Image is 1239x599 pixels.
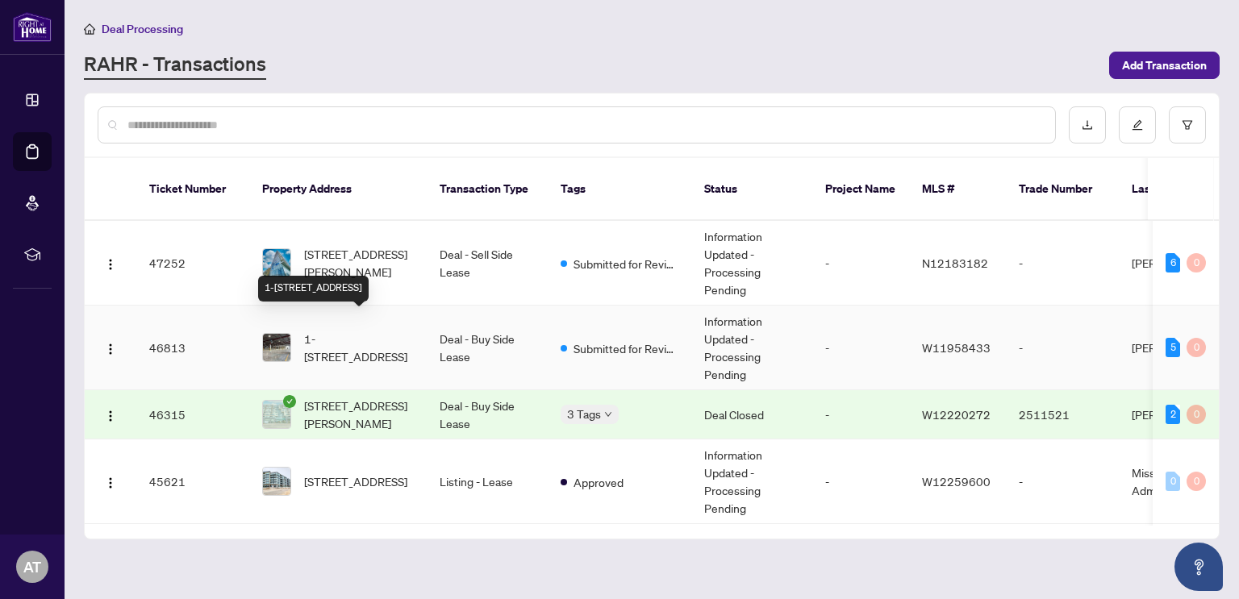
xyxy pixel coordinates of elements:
[1006,306,1119,390] td: -
[104,410,117,422] img: Logo
[1109,52,1220,79] button: Add Transaction
[1119,106,1156,144] button: edit
[304,472,407,490] span: [STREET_ADDRESS]
[691,158,812,221] th: Status
[1122,52,1207,78] span: Add Transaction
[304,397,414,432] span: [STREET_ADDRESS][PERSON_NAME]
[136,439,249,524] td: 45621
[922,474,991,489] span: W12259600
[1182,119,1193,131] span: filter
[1166,253,1180,272] div: 6
[691,390,812,439] td: Deal Closed
[98,335,123,360] button: Logo
[691,306,812,390] td: Information Updated - Processing Pending
[104,476,117,489] img: Logo
[98,468,123,494] button: Logo
[812,390,909,439] td: -
[427,306,548,390] td: Deal - Buy Side Lease
[304,330,414,365] span: 1-[STREET_ADDRESS]
[691,439,812,524] td: Information Updated - Processing Pending
[1006,439,1119,524] td: -
[1187,338,1206,357] div: 0
[263,249,290,277] img: thumbnail-img
[136,306,249,390] td: 46813
[98,250,123,276] button: Logo
[548,158,691,221] th: Tags
[1006,158,1119,221] th: Trade Number
[922,407,991,422] span: W12220272
[13,12,52,42] img: logo
[136,390,249,439] td: 46315
[567,405,601,423] span: 3 Tags
[427,439,548,524] td: Listing - Lease
[258,276,369,302] div: 1-[STREET_ADDRESS]
[283,395,296,408] span: check-circle
[84,51,266,80] a: RAHR - Transactions
[104,343,117,356] img: Logo
[909,158,1006,221] th: MLS #
[1166,472,1180,491] div: 0
[922,340,991,355] span: W11958433
[1006,221,1119,306] td: -
[427,221,548,306] td: Deal - Sell Side Lease
[574,339,678,357] span: Submitted for Review
[1169,106,1206,144] button: filter
[1187,253,1206,272] div: 0
[263,468,290,495] img: thumbnail-img
[1132,119,1143,131] span: edit
[263,401,290,428] img: thumbnail-img
[1166,338,1180,357] div: 5
[1166,405,1180,424] div: 2
[812,158,909,221] th: Project Name
[427,158,548,221] th: Transaction Type
[136,221,249,306] td: 47252
[249,158,427,221] th: Property Address
[263,334,290,361] img: thumbnail-img
[1187,405,1206,424] div: 0
[604,410,612,418] span: down
[427,390,548,439] td: Deal - Buy Side Lease
[812,306,909,390] td: -
[574,473,624,491] span: Approved
[922,256,988,270] span: N12183182
[84,23,95,35] span: home
[1082,119,1093,131] span: download
[98,401,123,427] button: Logo
[691,221,812,306] td: Information Updated - Processing Pending
[102,22,183,36] span: Deal Processing
[304,245,414,281] span: [STREET_ADDRESS][PERSON_NAME]
[1187,472,1206,491] div: 0
[812,439,909,524] td: -
[574,255,678,272] span: Submitted for Review
[104,258,117,271] img: Logo
[136,158,249,221] th: Ticket Number
[812,221,909,306] td: -
[1069,106,1106,144] button: download
[1174,543,1223,591] button: Open asap
[23,555,41,578] span: AT
[1006,390,1119,439] td: 2511521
